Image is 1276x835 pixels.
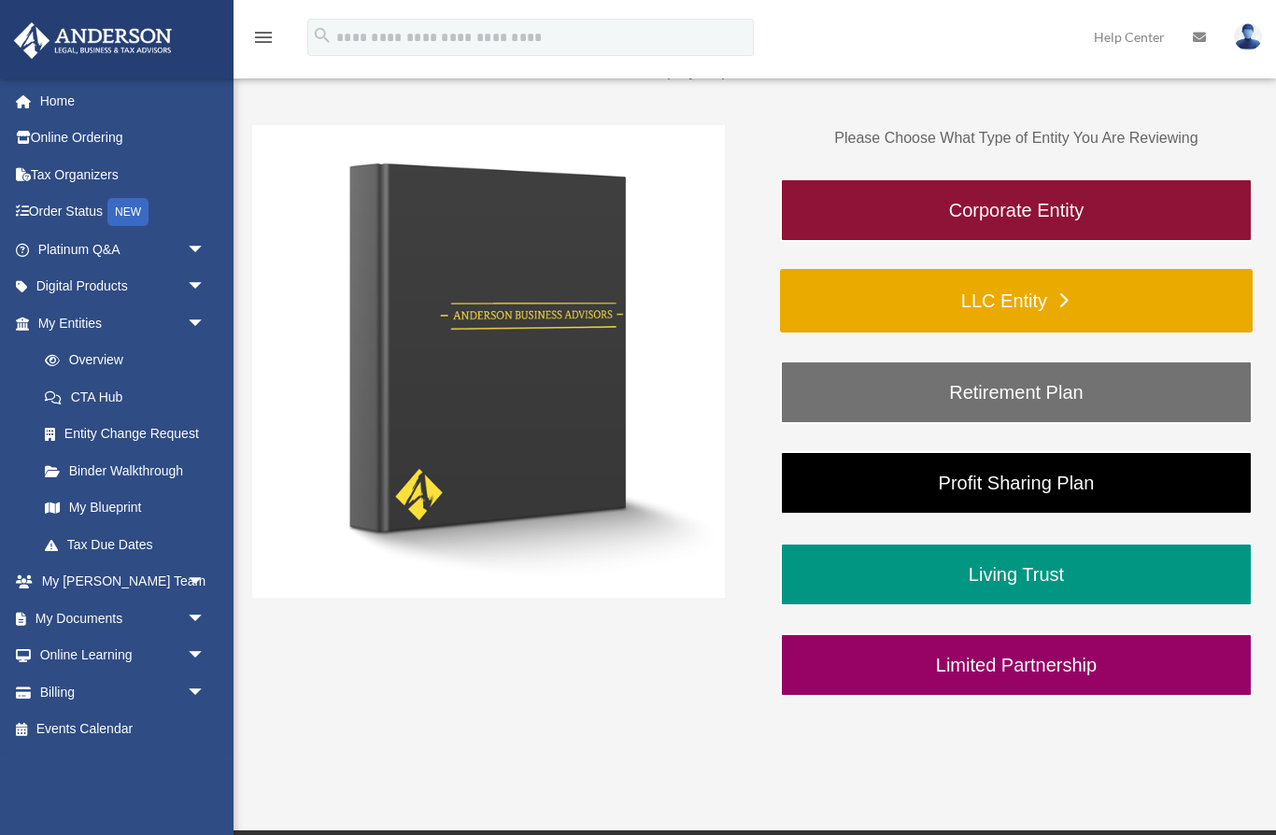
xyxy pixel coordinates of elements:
[13,156,234,193] a: Tax Organizers
[13,231,234,268] a: Platinum Q&Aarrow_drop_down
[187,600,224,638] span: arrow_drop_down
[26,489,234,527] a: My Blueprint
[1234,23,1262,50] img: User Pic
[13,600,234,637] a: My Documentsarrow_drop_down
[187,563,224,601] span: arrow_drop_down
[187,673,224,712] span: arrow_drop_down
[780,633,1253,697] a: Limited Partnership
[8,22,177,59] img: Anderson Advisors Platinum Portal
[252,26,275,49] i: menu
[187,231,224,269] span: arrow_drop_down
[13,673,234,711] a: Billingarrow_drop_down
[13,82,234,120] a: Home
[13,563,234,601] a: My [PERSON_NAME] Teamarrow_drop_down
[780,125,1253,151] p: Please Choose What Type of Entity You Are Reviewing
[13,637,234,674] a: Online Learningarrow_drop_down
[13,304,234,342] a: My Entitiesarrow_drop_down
[780,543,1253,606] a: Living Trust
[26,342,234,379] a: Overview
[187,304,224,343] span: arrow_drop_down
[13,193,234,232] a: Order StatusNEW
[780,269,1253,333] a: LLC Entity
[13,120,234,157] a: Online Ordering
[780,361,1253,424] a: Retirement Plan
[312,25,333,46] i: search
[187,268,224,306] span: arrow_drop_down
[13,711,234,748] a: Events Calendar
[252,33,275,49] a: menu
[187,637,224,675] span: arrow_drop_down
[26,452,224,489] a: Binder Walkthrough
[26,526,234,563] a: Tax Due Dates
[107,198,149,226] div: NEW
[26,378,234,416] a: CTA Hub
[26,416,234,453] a: Entity Change Request
[780,451,1253,515] a: Profit Sharing Plan
[780,178,1253,242] a: Corporate Entity
[13,268,234,305] a: Digital Productsarrow_drop_down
